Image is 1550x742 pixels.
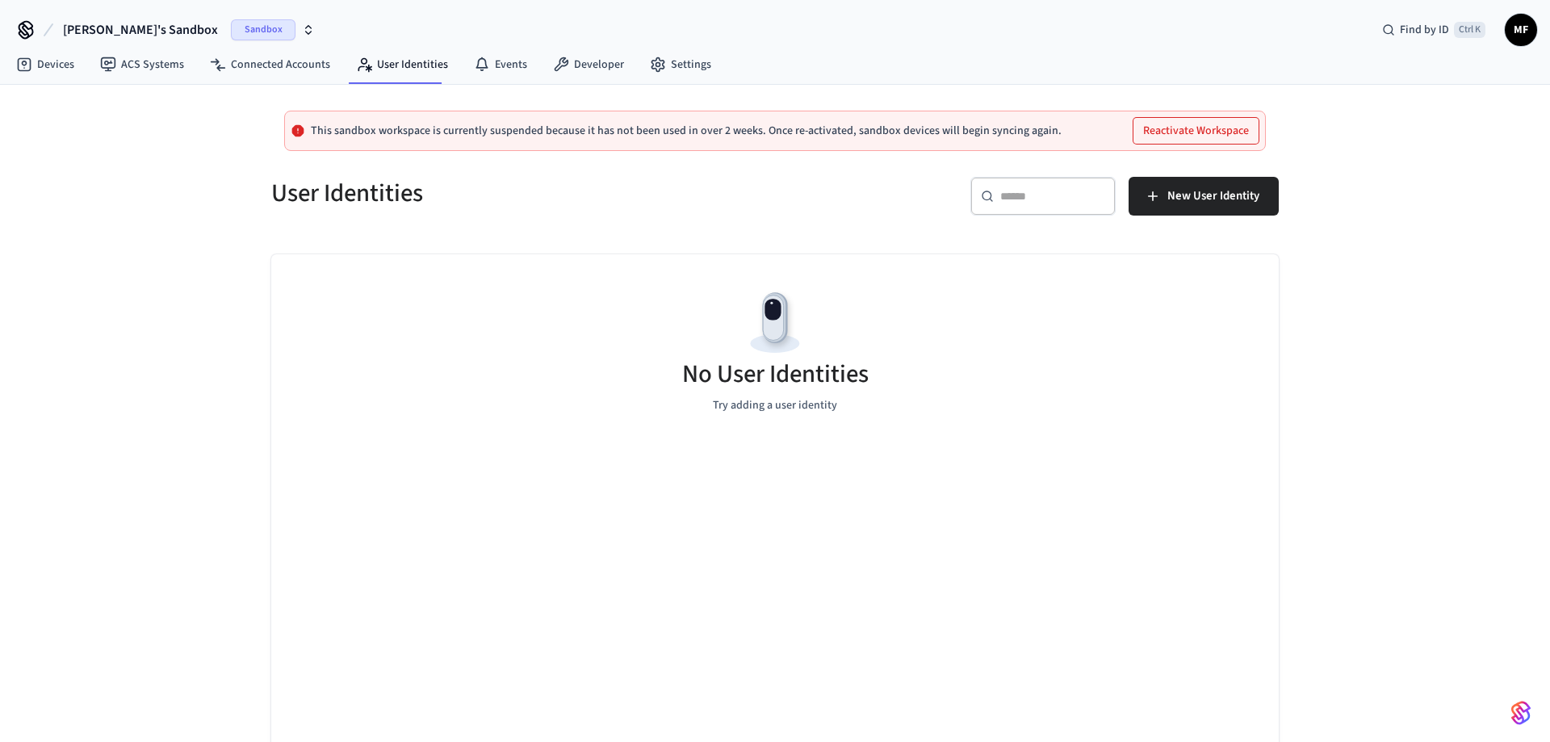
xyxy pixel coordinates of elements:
[637,50,724,79] a: Settings
[713,397,837,414] p: Try adding a user identity
[197,50,343,79] a: Connected Accounts
[1167,186,1259,207] span: New User Identity
[231,19,295,40] span: Sandbox
[1369,15,1498,44] div: Find by IDCtrl K
[271,177,765,210] h5: User Identities
[311,124,1062,137] p: This sandbox workspace is currently suspended because it has not been used in over 2 weeks. Once ...
[3,50,87,79] a: Devices
[739,287,811,359] img: Devices Empty State
[1400,22,1449,38] span: Find by ID
[1129,177,1279,216] button: New User Identity
[343,50,461,79] a: User Identities
[1133,118,1259,144] button: Reactivate Workspace
[63,20,218,40] span: [PERSON_NAME]'s Sandbox
[1511,700,1531,726] img: SeamLogoGradient.69752ec5.svg
[1506,15,1535,44] span: MF
[461,50,540,79] a: Events
[682,358,869,391] h5: No User Identities
[540,50,637,79] a: Developer
[87,50,197,79] a: ACS Systems
[1505,14,1537,46] button: MF
[1454,22,1485,38] span: Ctrl K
